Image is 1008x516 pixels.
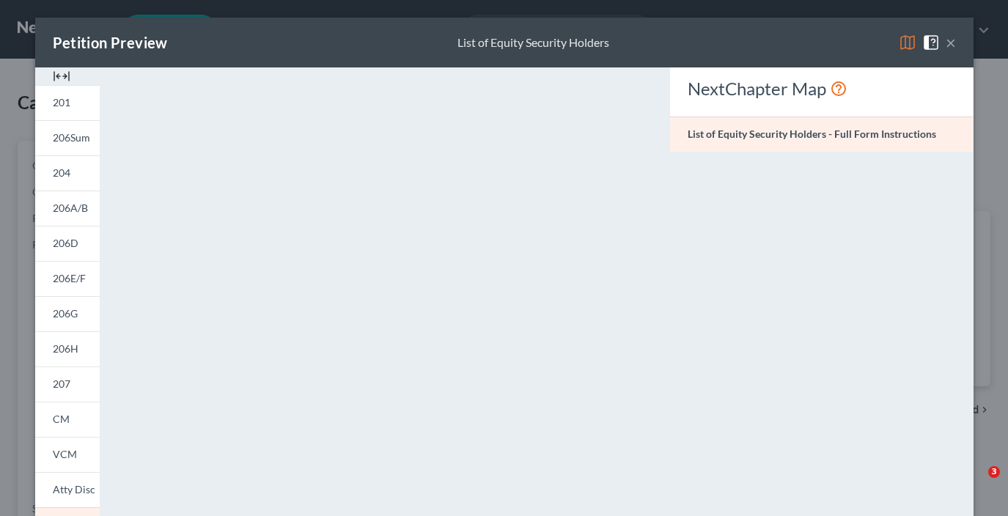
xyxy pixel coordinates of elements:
[53,483,95,495] span: Atty Disc
[899,34,916,51] img: map-eea8200ae884c6f1103ae1953ef3d486a96c86aabb227e865a55264e3737af1f.svg
[688,77,955,100] div: NextChapter Map
[53,377,70,390] span: 207
[922,34,940,51] img: help-close-5ba153eb36485ed6c1ea00a893f15db1cb9b99d6cae46e1a8edb6c62d00a1a76.svg
[35,472,100,507] a: Atty Disc
[35,261,100,296] a: 206E/F
[35,402,100,437] a: CM
[53,448,77,460] span: VCM
[35,120,100,155] a: 206Sum
[946,34,956,51] button: ×
[35,331,100,366] a: 206H
[688,128,936,140] strong: List of Equity Security Holders - Full Form Instructions
[53,32,168,53] div: Petition Preview
[35,191,100,226] a: 206A/B
[35,366,100,402] a: 207
[53,342,78,355] span: 206H
[35,296,100,331] a: 206G
[53,307,78,320] span: 206G
[35,85,100,120] a: 201
[35,155,100,191] a: 204
[53,237,78,249] span: 206D
[53,166,70,179] span: 204
[53,131,90,144] span: 206Sum
[988,466,1000,478] span: 3
[35,437,100,472] a: VCM
[53,67,70,85] img: expand-e0f6d898513216a626fdd78e52531dac95497ffd26381d4c15ee2fc46db09dca.svg
[35,226,100,261] a: 206D
[53,272,86,284] span: 206E/F
[53,96,70,108] span: 201
[53,202,88,214] span: 206A/B
[53,413,70,425] span: CM
[958,466,993,501] iframe: Intercom live chat
[457,34,609,51] div: List of Equity Security Holders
